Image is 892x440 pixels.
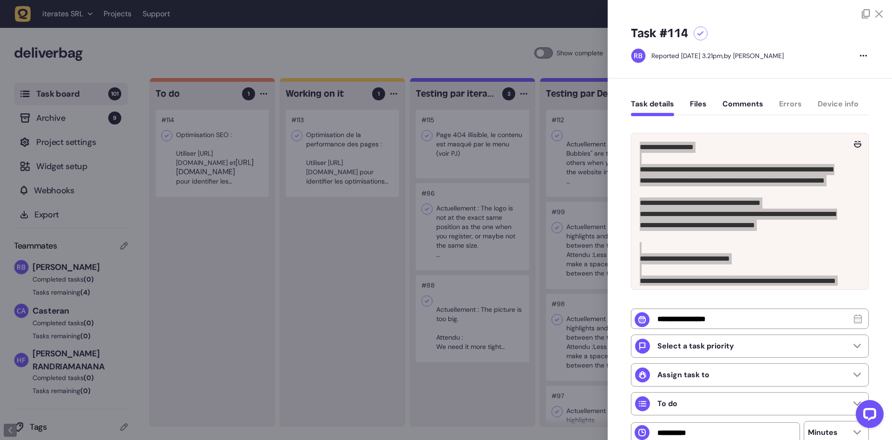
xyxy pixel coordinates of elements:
button: Files [690,99,707,116]
div: by [PERSON_NAME] [651,51,784,60]
iframe: LiveChat chat widget [848,396,887,435]
p: Select a task priority [657,341,734,351]
h5: Task #114 [631,26,688,41]
div: Reported [DATE] 3.21pm, [651,52,724,60]
img: Rodolphe Balay [631,49,645,63]
button: Task details [631,99,674,116]
p: Assign task to [657,370,709,380]
p: To do [657,399,677,408]
button: Comments [722,99,763,116]
p: Minutes [808,428,838,437]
